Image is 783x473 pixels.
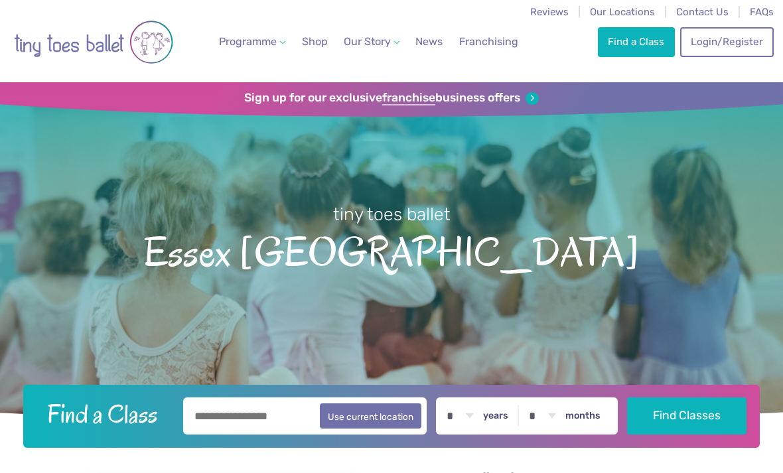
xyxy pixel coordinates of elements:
a: Programme [214,29,291,55]
a: FAQs [750,6,774,18]
a: Franchising [454,29,524,55]
strong: franchise [382,91,435,105]
a: Find a Class [598,27,675,56]
label: months [565,410,601,422]
button: Use current location [320,403,421,429]
span: Programme [219,35,277,48]
button: Find Classes [627,397,747,435]
span: Essex [GEOGRAPHIC_DATA] [21,226,762,275]
a: Sign up for our exclusivefranchisebusiness offers [244,91,538,105]
a: Login/Register [680,27,773,56]
a: Shop [297,29,333,55]
span: News [415,35,443,48]
a: Contact Us [676,6,729,18]
a: Reviews [530,6,569,18]
a: Our Story [338,29,405,55]
small: tiny toes ballet [333,204,451,225]
span: Shop [302,35,328,48]
a: News [410,29,448,55]
label: years [483,410,508,422]
span: Franchising [459,35,518,48]
a: Our Locations [590,6,655,18]
span: Our Story [344,35,391,48]
h2: Find a Class [36,397,174,431]
img: tiny toes ballet [14,9,173,76]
